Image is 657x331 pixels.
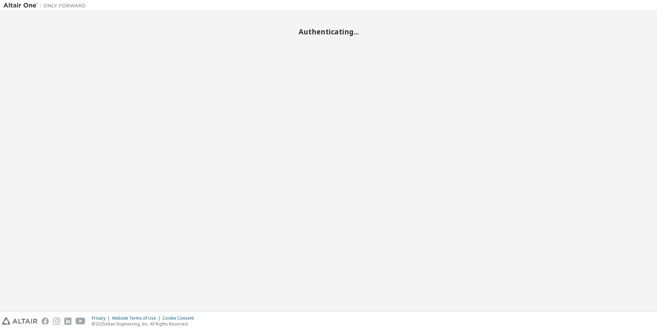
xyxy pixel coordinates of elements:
[3,27,654,36] h2: Authenticating...
[64,318,71,325] img: linkedin.svg
[92,316,112,321] div: Privacy
[3,2,89,9] img: Altair One
[76,318,86,325] img: youtube.svg
[2,318,37,325] img: altair_logo.svg
[112,316,163,321] div: Website Terms of Use
[163,316,198,321] div: Cookie Consent
[53,318,60,325] img: instagram.svg
[92,321,198,327] p: © 2025 Altair Engineering, Inc. All Rights Reserved.
[42,318,49,325] img: facebook.svg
